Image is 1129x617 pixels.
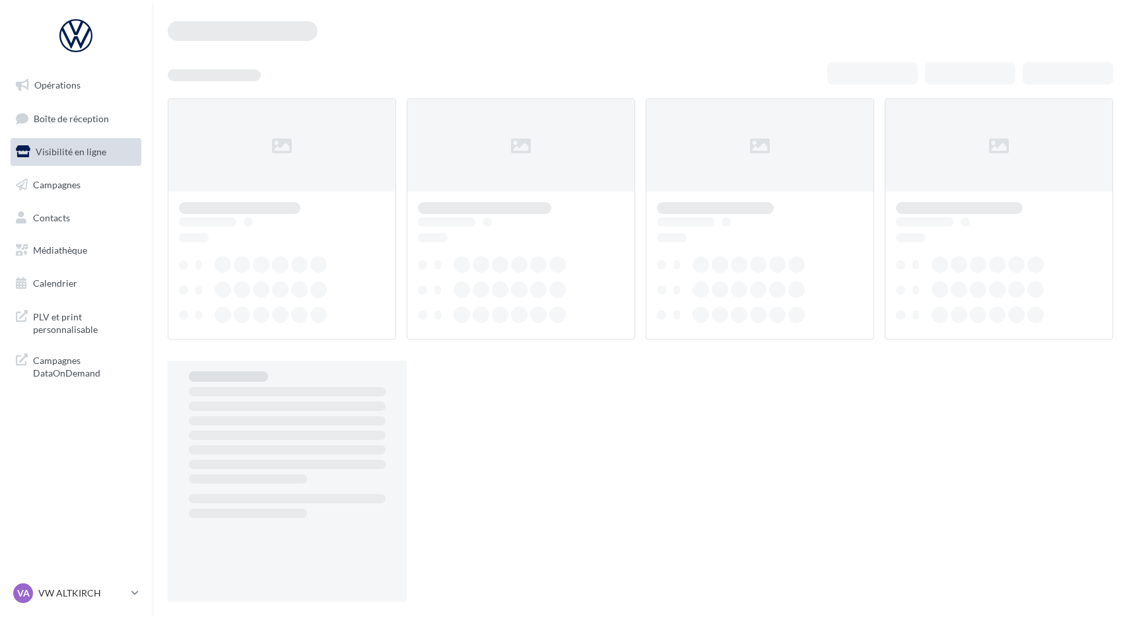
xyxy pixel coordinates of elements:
[33,351,136,380] span: Campagnes DataOnDemand
[36,146,106,157] span: Visibilité en ligne
[11,581,141,606] a: VA VW ALTKIRCH
[33,277,77,289] span: Calendrier
[8,270,144,297] a: Calendrier
[17,587,30,600] span: VA
[33,179,81,190] span: Campagnes
[33,244,87,256] span: Médiathèque
[33,308,136,336] span: PLV et print personnalisable
[8,71,144,99] a: Opérations
[8,171,144,199] a: Campagnes
[8,204,144,232] a: Contacts
[8,346,144,385] a: Campagnes DataOnDemand
[8,104,144,133] a: Boîte de réception
[38,587,126,600] p: VW ALTKIRCH
[8,236,144,264] a: Médiathèque
[8,303,144,342] a: PLV et print personnalisable
[34,79,81,91] span: Opérations
[8,138,144,166] a: Visibilité en ligne
[34,112,109,124] span: Boîte de réception
[33,211,70,223] span: Contacts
